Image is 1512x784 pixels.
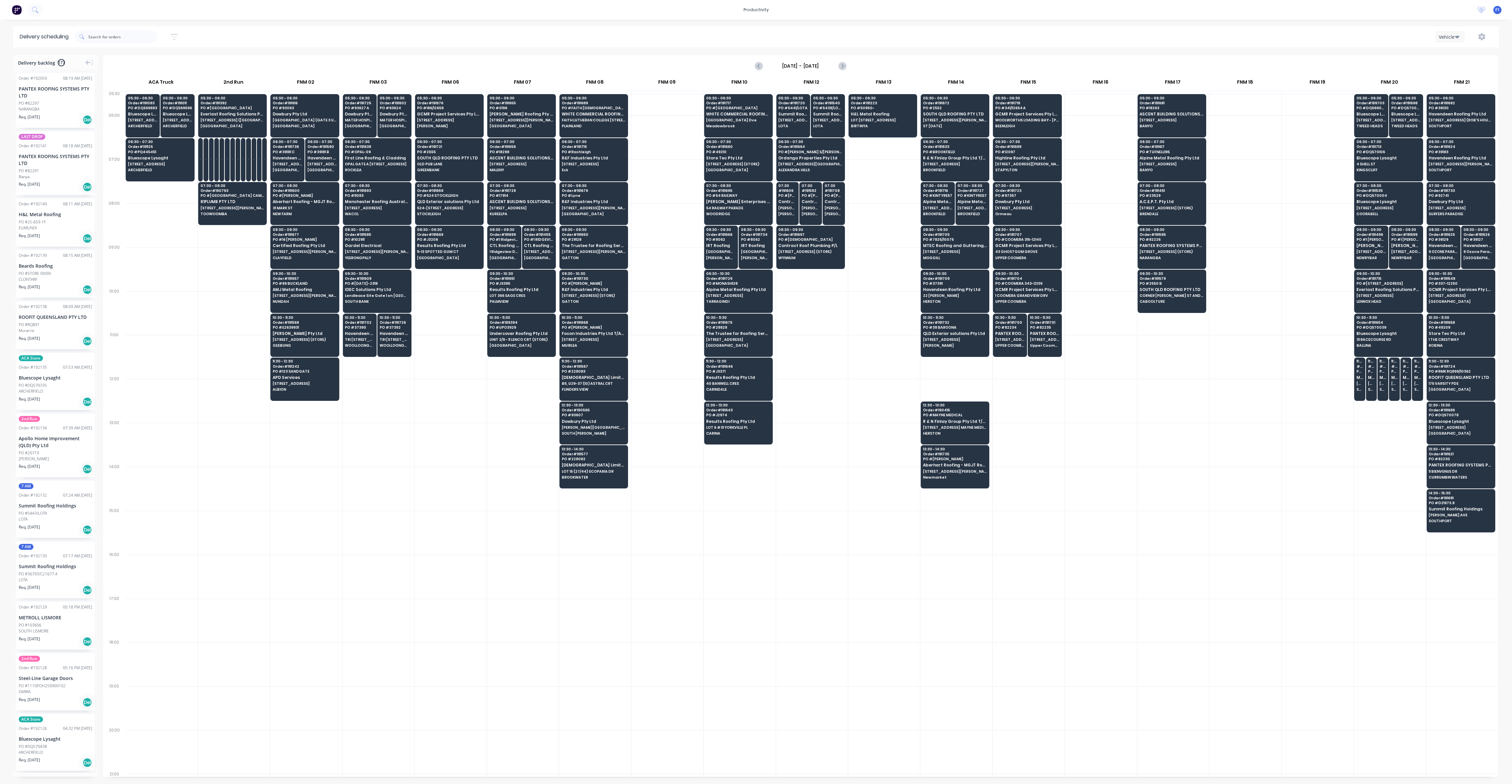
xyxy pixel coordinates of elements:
span: [STREET_ADDRESS] [813,118,843,122]
span: PO # 18263 [1140,106,1203,110]
span: MATER HOSPITAL MERCY AV [345,118,374,122]
span: Bluescope Lysaght [1356,112,1386,116]
span: Order # 191713 [1356,145,1420,149]
span: PO # 2552 [923,106,987,110]
span: 05:30 - 06:30 [345,96,374,100]
span: [STREET_ADDRESS][PERSON_NAME] [490,118,553,122]
span: Bluescope Lysaght [1391,112,1421,116]
span: Order # 191718 [995,101,1059,105]
span: # 190600 [217,145,217,149]
span: PO # BROOKFIELD [923,150,987,154]
span: [STREET_ADDRESS] [417,118,481,122]
div: FNM 12 [776,76,848,91]
span: [GEOGRAPHIC_DATA] [380,124,409,128]
span: # 188501 [206,145,206,149]
span: OPAL GATE A [STREET_ADDRESS] [345,162,409,166]
span: PO # 20148 [206,150,206,154]
span: PO # OPAL-09 [345,150,409,154]
span: Bluescope Lysaght [128,156,192,160]
span: R & N Finlay Group Pty Ltd T/as Sustainable [923,156,987,160]
span: PO # [GEOGRAPHIC_DATA] [200,106,264,110]
span: 05:30 - 06:30 [923,96,987,100]
span: PO # 93063 [273,106,336,110]
span: WHITE COMMERCIAL ROOFING PTY LTD [706,112,770,116]
span: PO # 5441/LOTA [778,106,808,110]
span: PO # 12097 [995,150,1059,154]
span: BEENLEIGH [995,124,1059,128]
span: PO # PQ445451 [128,150,192,154]
span: 06:30 - 07:30 [417,140,481,144]
span: Alpine Metal Roofing Pty Ltd [1140,156,1203,160]
span: Bluescope Lysaght [1356,156,1420,160]
span: LAST DROP [19,134,45,140]
span: PO # 93627 A [345,106,374,110]
div: FNM 10 [703,76,775,91]
div: PO #82297 [19,100,39,106]
span: [STREET_ADDRESS][PERSON_NAME] (STORE) [163,118,192,122]
span: PO # DQ570088 [1391,106,1421,110]
span: 4 SHELL ST [1356,162,1420,166]
span: TWEED HEADS [1356,124,1386,128]
span: [PERSON_NAME] Roofing Pty Ltd [490,112,553,116]
span: Highline Roofing Pty Ltd [995,156,1059,160]
div: FNM 09 [631,76,703,91]
span: PO # 49210 [706,150,770,154]
span: SOUTH QLD ROOFING PTY LTD [923,112,987,116]
div: PANTEX ROOFING SYSTEMS PTY LTD [19,153,92,167]
span: [STREET_ADDRESS][PERSON_NAME] [1429,162,1492,166]
span: Dowbury Pty Ltd [380,112,409,116]
span: 06:30 [238,140,238,144]
span: 05:30 - 06:30 [706,96,770,100]
span: Havendeen Roofing Pty Ltd [273,156,302,160]
span: [GEOGRAPHIC_DATA] [273,124,336,128]
span: 06:30 - 07:30 [307,140,337,144]
span: Order # 191725 [345,101,374,105]
span: PO # DQ569596 [163,106,192,110]
span: Bluescope Lysaght [128,112,157,116]
span: Order # 191602 [380,101,409,105]
span: 177 [58,59,65,66]
span: [STREET_ADDRESS] [128,162,192,166]
span: 29 CORYMBIA PL (STORE) [217,162,217,166]
div: NARANGBA [19,106,92,112]
span: 06:30 - 07:30 [995,140,1059,144]
span: PO # 20510 [238,150,238,154]
span: SOUTHPORT [1429,124,1492,128]
span: PO # DQ569883 [128,106,157,110]
span: 05:30 - 06:30 [417,96,481,100]
span: 05:30 - 06:30 [1391,96,1421,100]
div: FNM 21 [1426,76,1498,91]
span: ASCENT BUILDING SOLUTIONS PTY LTD [490,156,553,160]
div: FNM 17 [1137,76,1209,91]
span: Havendeen Roofing Pty Ltd [1429,112,1492,116]
span: [STREET_ADDRESS] [778,118,808,122]
span: TWEED HEADS [1391,124,1421,128]
span: [STREET_ADDRESS] [562,162,625,166]
span: Everlast Roofing Solutions Pty Ltd [200,112,264,116]
span: [STREET_ADDRESS][PERSON_NAME] (STORE) [128,118,157,122]
span: 06:30 - 07:30 [706,140,770,144]
span: [GEOGRAPHIC_DATA] (GATE 3 UHF 12) [GEOGRAPHIC_DATA] [273,118,336,122]
span: ASCENT BUILDING SOLUTIONS PTY LTD [1140,112,1203,116]
span: ST [DATE] [923,124,987,128]
span: [STREET_ADDRESS] ([GEOGRAPHIC_DATA]) [200,118,264,122]
span: Delivery backlog [18,59,55,66]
